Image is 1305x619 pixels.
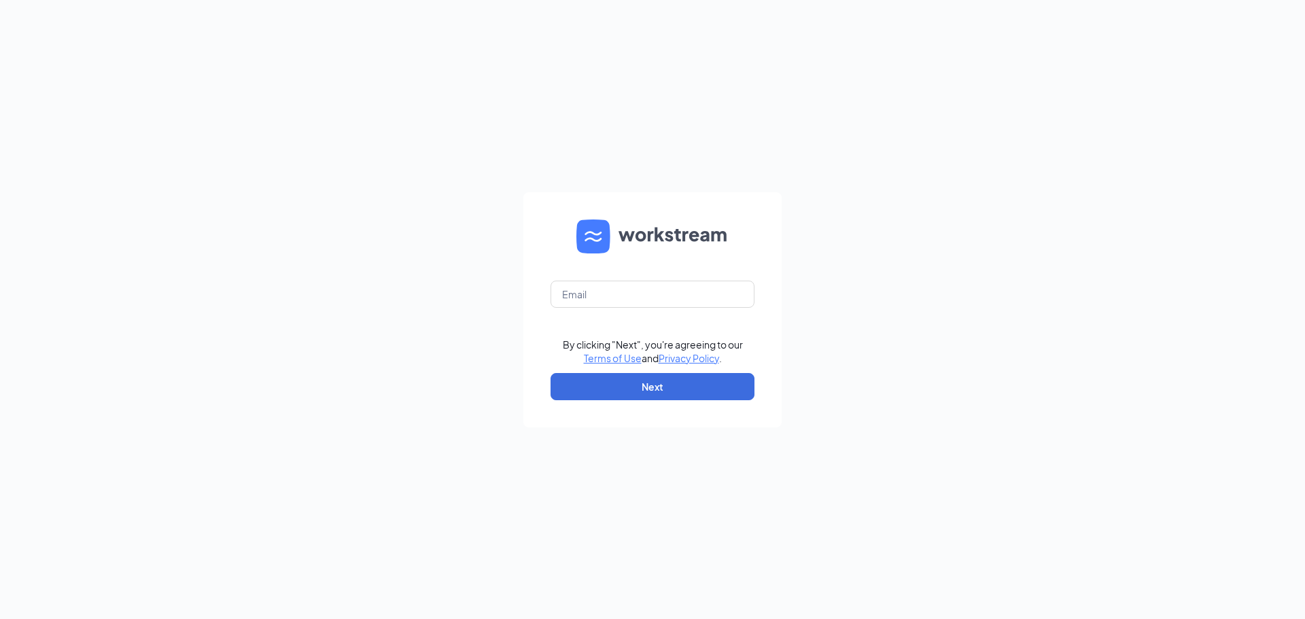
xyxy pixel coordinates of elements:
a: Privacy Policy [659,352,719,364]
input: Email [551,281,754,308]
button: Next [551,373,754,400]
a: Terms of Use [584,352,642,364]
div: By clicking "Next", you're agreeing to our and . [563,338,743,365]
img: WS logo and Workstream text [576,219,729,253]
